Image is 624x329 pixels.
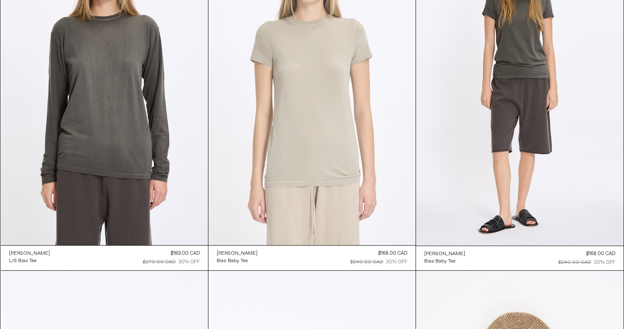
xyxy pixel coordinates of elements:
div: $240.00 CAD [558,259,591,266]
a: [PERSON_NAME] [217,250,258,257]
div: 30% OFF [386,258,407,266]
div: L/S Bias Tee [9,258,37,265]
div: 30% OFF [594,259,615,266]
div: $168.00 CAD [586,250,615,258]
div: $240.00 CAD [350,258,383,266]
div: $168.00 CAD [378,250,407,257]
div: $270.00 CAD [143,258,176,266]
div: 30% OFF [178,258,200,266]
a: Bias Baby Tee [217,257,258,265]
a: L/S Bias Tee [9,257,50,265]
div: Bias Baby Tee [217,258,248,265]
div: $189.00 CAD [170,250,200,257]
a: Bias Baby Tee [424,258,465,265]
div: Bias Baby Tee [424,258,456,265]
a: [PERSON_NAME] [9,250,50,257]
a: [PERSON_NAME] [424,250,465,258]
